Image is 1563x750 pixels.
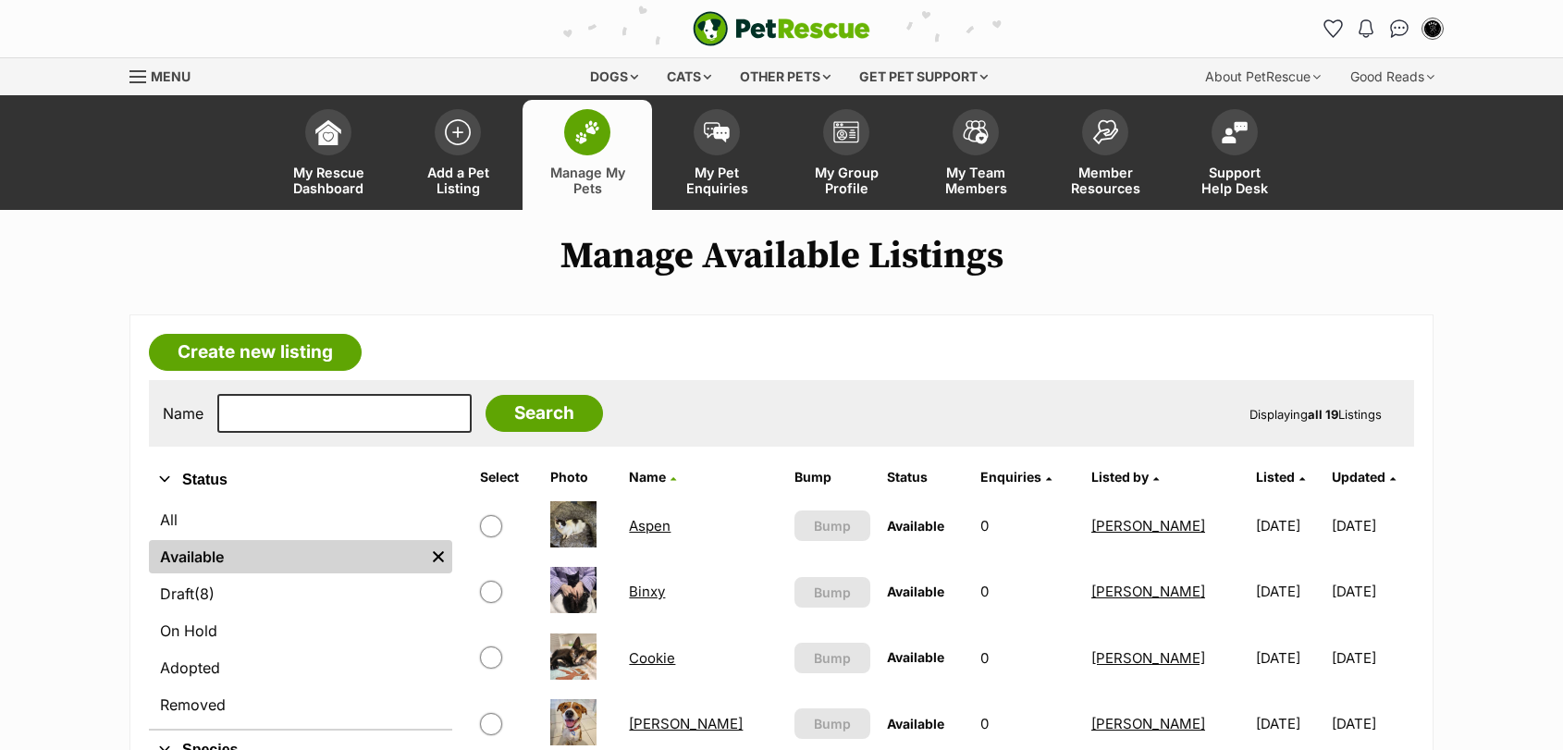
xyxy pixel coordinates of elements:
span: Listed [1256,469,1295,485]
td: [DATE] [1249,494,1329,558]
th: Select [473,462,540,492]
span: Available [887,649,944,665]
td: [DATE] [1332,626,1412,690]
td: 0 [973,494,1082,558]
button: Bump [794,643,871,673]
button: Bump [794,577,871,608]
strong: all 19 [1308,407,1338,422]
span: Updated [1332,469,1385,485]
a: Binxy [629,583,665,600]
a: PetRescue [693,11,870,46]
th: Status [880,462,971,492]
a: Enquiries [980,469,1052,485]
a: [PERSON_NAME] [1091,517,1205,535]
td: 0 [973,559,1082,623]
img: group-profile-icon-3fa3cf56718a62981997c0bc7e787c4b2cf8bcc04b72c1350f741eb67cf2f40e.svg [833,121,859,143]
a: Adopted [149,651,452,684]
span: Add a Pet Listing [416,165,499,196]
div: Get pet support [846,58,1001,95]
div: Cats [654,58,724,95]
span: Listed by [1091,469,1149,485]
td: [DATE] [1249,559,1329,623]
span: Name [629,469,666,485]
a: Updated [1332,469,1396,485]
span: Bump [814,714,851,733]
a: Cookie [629,649,675,667]
th: Photo [543,462,621,492]
a: Removed [149,688,452,721]
a: Listed by [1091,469,1159,485]
a: Available [149,540,425,573]
a: [PERSON_NAME] [1091,583,1205,600]
span: translation missing: en.admin.listings.index.attributes.enquiries [980,469,1041,485]
a: [PERSON_NAME] [1091,715,1205,732]
img: manage-my-pets-icon-02211641906a0b7f246fdf0571729dbe1e7629f14944591b6c1af311fb30b64b.svg [574,120,600,144]
a: My Team Members [911,100,1040,210]
img: member-resources-icon-8e73f808a243e03378d46382f2149f9095a855e16c252ad45f914b54edf8863c.svg [1092,119,1118,144]
a: On Hold [149,614,452,647]
button: My account [1418,14,1447,43]
a: Conversations [1385,14,1414,43]
span: My Team Members [934,165,1017,196]
img: pet-enquiries-icon-7e3ad2cf08bfb03b45e93fb7055b45f3efa6380592205ae92323e6603595dc1f.svg [704,122,730,142]
a: My Rescue Dashboard [264,100,393,210]
input: Search [486,395,603,432]
span: Support Help Desk [1193,165,1276,196]
a: Remove filter [425,540,452,573]
ul: Account quick links [1318,14,1447,43]
button: Notifications [1351,14,1381,43]
a: My Group Profile [781,100,911,210]
div: About PetRescue [1192,58,1334,95]
img: Paiten Hunter profile pic [1423,19,1442,38]
a: Aspen [629,517,671,535]
img: dashboard-icon-eb2f2d2d3e046f16d808141f083e7271f6b2e854fb5c12c21221c1fb7104beca.svg [315,119,341,145]
th: Bump [787,462,879,492]
span: Manage My Pets [546,165,629,196]
a: Create new listing [149,334,362,371]
img: team-members-icon-5396bd8760b3fe7c0b43da4ab00e1e3bb1a5d9ba89233759b79545d2d3fc5d0d.svg [963,120,989,144]
a: [PERSON_NAME] [1091,649,1205,667]
a: Add a Pet Listing [393,100,523,210]
img: help-desk-icon-fdf02630f3aa405de69fd3d07c3f3aa587a6932b1a1747fa1d2bba05be0121f9.svg [1222,121,1248,143]
a: Favourites [1318,14,1348,43]
td: [DATE] [1332,559,1412,623]
span: My Pet Enquiries [675,165,758,196]
img: chat-41dd97257d64d25036548639549fe6c8038ab92f7586957e7f3b1b290dea8141.svg [1390,19,1409,38]
span: Bump [814,583,851,602]
div: Good Reads [1337,58,1447,95]
span: Bump [814,516,851,535]
span: My Rescue Dashboard [287,165,370,196]
span: Available [887,518,944,534]
a: Menu [129,58,203,92]
td: [DATE] [1249,626,1329,690]
span: My Group Profile [805,165,888,196]
div: Status [149,499,452,729]
button: Bump [794,510,871,541]
span: Member Resources [1064,165,1147,196]
a: Draft [149,577,452,610]
span: Displaying Listings [1249,407,1382,422]
span: Available [887,716,944,732]
span: Available [887,584,944,599]
button: Status [149,468,452,492]
span: Bump [814,648,851,668]
img: logo-e224e6f780fb5917bec1dbf3a21bbac754714ae5b6737aabdf751b685950b380.svg [693,11,870,46]
td: [DATE] [1332,494,1412,558]
div: Dogs [577,58,651,95]
img: add-pet-listing-icon-0afa8454b4691262ce3f59096e99ab1cd57d4a30225e0717b998d2c9b9846f56.svg [445,119,471,145]
a: Member Resources [1040,100,1170,210]
a: Support Help Desk [1170,100,1299,210]
a: My Pet Enquiries [652,100,781,210]
a: Listed [1256,469,1305,485]
img: notifications-46538b983faf8c2785f20acdc204bb7945ddae34d4c08c2a6579f10ce5e182be.svg [1359,19,1373,38]
a: Name [629,469,676,485]
span: Menu [151,68,191,84]
span: (8) [194,583,215,605]
label: Name [163,405,203,422]
td: 0 [973,626,1082,690]
a: Manage My Pets [523,100,652,210]
div: Other pets [727,58,843,95]
button: Bump [794,708,871,739]
a: All [149,503,452,536]
a: [PERSON_NAME] [629,715,743,732]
